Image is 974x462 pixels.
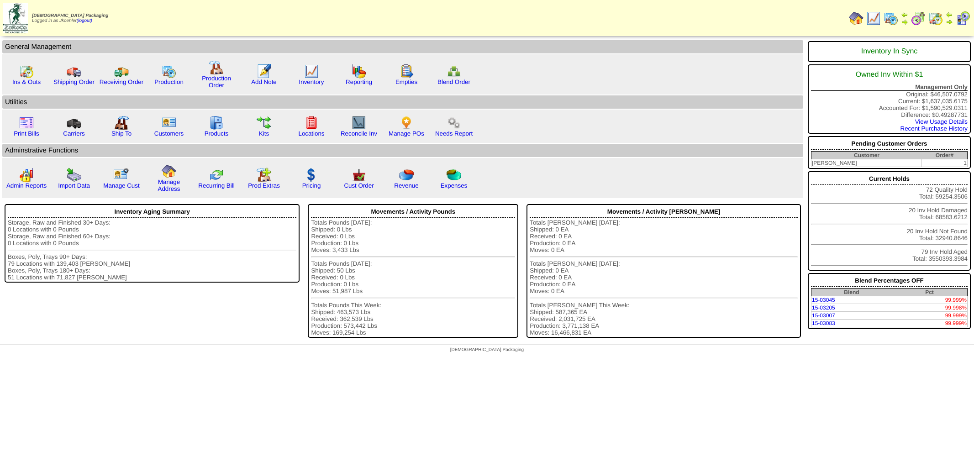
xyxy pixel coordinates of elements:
[435,130,473,137] a: Needs Report
[441,182,468,189] a: Expenses
[12,79,41,85] a: Ins & Outs
[922,159,968,167] td: 1
[811,43,968,60] div: Inventory In Sync
[808,171,971,271] div: 72 Quality Hold Total: 59254.3506 20 Inv Hold Damaged Total: 68583.6212 20 Inv Hold Not Found Tot...
[58,182,90,189] a: Import Data
[63,130,84,137] a: Carriers
[304,115,319,130] img: locations.gif
[812,312,835,319] a: 15-03007
[394,182,418,189] a: Revenue
[311,219,515,336] div: Totals Pounds [DATE]: Shipped: 0 Lbs Received: 0 Lbs Production: 0 Lbs Moves: 3,433 Lbs Totals Po...
[32,13,108,18] span: [DEMOGRAPHIC_DATA] Packaging
[162,164,176,178] img: home.gif
[812,320,835,326] a: 15-03083
[113,168,130,182] img: managecust.png
[19,64,34,79] img: calendarinout.gif
[892,289,968,296] th: Pct
[395,79,417,85] a: Empties
[808,64,971,134] div: Original: $46,507.0792 Current: $1,637,035.6175 Accounted For: $1,590,529.0311 Difference: $0.492...
[901,18,908,26] img: arrowright.gif
[892,320,968,327] td: 99.999%
[346,79,372,85] a: Reporting
[389,130,424,137] a: Manage POs
[450,347,524,352] span: [DEMOGRAPHIC_DATA] Packaging
[811,84,968,91] div: Management Only
[884,11,898,26] img: calendarprod.gif
[251,79,277,85] a: Add Note
[849,11,863,26] img: home.gif
[257,115,271,130] img: workflow.gif
[162,64,176,79] img: calendarprod.gif
[341,130,377,137] a: Reconcile Inv
[202,75,231,89] a: Production Order
[399,115,414,130] img: po.png
[32,13,108,23] span: Logged in as Jkoehler
[530,219,798,336] div: Totals [PERSON_NAME] [DATE]: Shipped: 0 EA Received: 0 EA Production: 0 EA Moves: 0 EA Totals [PE...
[67,168,81,182] img: import.gif
[302,182,321,189] a: Pricing
[158,178,180,192] a: Manage Address
[53,79,95,85] a: Shipping Order
[114,115,129,130] img: factory2.gif
[922,152,968,159] th: Order#
[299,79,324,85] a: Inventory
[2,40,803,53] td: General Management
[811,138,968,150] div: Pending Customer Orders
[111,130,132,137] a: Ship To
[915,118,968,125] a: View Usage Details
[811,66,968,84] div: Owned Inv Within $1
[154,79,184,85] a: Production
[67,64,81,79] img: truck.gif
[437,79,470,85] a: Blend Order
[311,206,515,218] div: Movements / Activity Pounds
[928,11,943,26] img: calendarinout.gif
[257,64,271,79] img: orders.gif
[77,18,92,23] a: (logout)
[198,182,234,189] a: Recurring Bill
[2,95,803,109] td: Utilities
[892,296,968,304] td: 99.999%
[209,60,224,75] img: factory.gif
[811,289,892,296] th: Blend
[892,304,968,312] td: 99.998%
[6,182,47,189] a: Admin Reports
[209,168,224,182] img: reconcile.gif
[866,11,881,26] img: line_graph.gif
[399,64,414,79] img: workorder.gif
[19,168,34,182] img: graph2.png
[3,3,28,33] img: zoroco-logo-small.webp
[811,275,968,287] div: Blend Percentages OFF
[304,168,319,182] img: dollar.gif
[259,130,269,137] a: Kits
[399,168,414,182] img: pie_chart.png
[811,173,968,185] div: Current Holds
[298,130,324,137] a: Locations
[248,182,280,189] a: Prod Extras
[344,182,374,189] a: Cust Order
[2,144,803,157] td: Adminstrative Functions
[8,219,296,281] div: Storage, Raw and Finished 30+ Days: 0 Locations with 0 Pounds Storage, Raw and Finished 60+ Days:...
[812,297,835,303] a: 15-03045
[352,115,366,130] img: line_graph2.gif
[352,64,366,79] img: graph.gif
[162,115,176,130] img: customers.gif
[154,130,184,137] a: Customers
[530,206,798,218] div: Movements / Activity [PERSON_NAME]
[67,115,81,130] img: truck3.gif
[14,130,39,137] a: Print Bills
[209,115,224,130] img: cabinet.gif
[352,168,366,182] img: cust_order.png
[257,168,271,182] img: prodextras.gif
[103,182,139,189] a: Manage Cust
[114,64,129,79] img: truck2.gif
[811,152,922,159] th: Customer
[447,64,461,79] img: network.png
[8,206,296,218] div: Inventory Aging Summary
[811,159,922,167] td: [PERSON_NAME]
[447,168,461,182] img: pie_chart2.png
[447,115,461,130] img: workflow.png
[892,312,968,320] td: 99.999%
[900,125,968,132] a: Recent Purchase History
[901,11,908,18] img: arrowleft.gif
[100,79,143,85] a: Receiving Order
